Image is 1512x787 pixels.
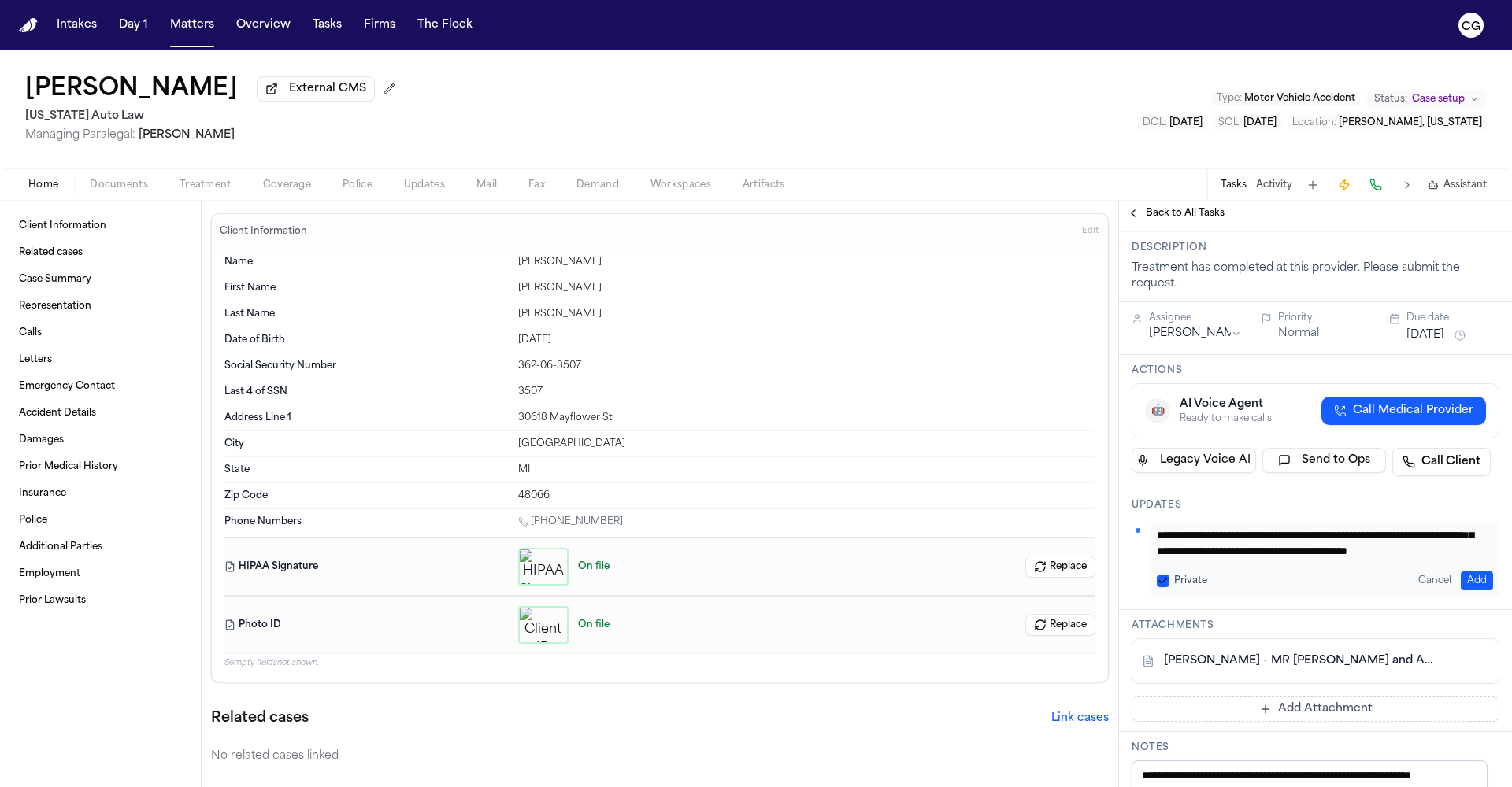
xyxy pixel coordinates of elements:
[13,320,188,345] a: Calls
[50,11,103,39] button: Intakes
[230,11,297,39] button: Overview
[306,11,348,39] button: Tasks
[1406,327,1444,343] button: [DATE]
[13,454,188,479] a: Prior Medical History
[19,18,38,33] img: Finch Logo
[1132,499,1499,512] h3: Updates
[518,256,1095,268] div: [PERSON_NAME]
[1443,179,1487,191] span: Assistant
[1146,207,1225,220] span: Back to All Tasks
[25,76,238,104] h1: [PERSON_NAME]
[211,708,309,730] h2: Related cases
[13,347,188,372] a: Letters
[1217,94,1242,103] span: Type :
[224,606,509,644] dt: Photo ID
[139,129,235,141] span: [PERSON_NAME]
[224,412,509,424] dt: Address Line 1
[25,107,402,126] h2: [US_STATE] Auto Law
[224,657,1095,669] p: 5 empty fields not shown.
[13,374,188,399] a: Emergency Contact
[1262,448,1387,473] button: Send to Ops
[1132,448,1256,473] button: Legacy Voice AI
[518,282,1095,294] div: [PERSON_NAME]
[90,179,148,191] span: Documents
[518,438,1095,450] div: [GEOGRAPHIC_DATA]
[1132,696,1499,722] button: Add Attachment
[224,360,509,372] dt: Social Security Number
[343,179,372,191] span: Police
[518,515,623,528] a: Call 1 (248) 533-3208
[358,11,402,39] button: Firms
[1169,118,1203,127] span: [DATE]
[224,515,302,528] span: Phone Numbers
[13,561,188,586] a: Employment
[224,386,509,398] dt: Last 4 of SSN
[1288,115,1487,131] button: Edit Location: Clemens, Michigan
[518,386,1095,398] div: 3507
[224,308,509,320] dt: Last Name
[13,267,188,292] a: Case Summary
[13,534,188,560] a: Additional Parties
[224,282,509,294] dt: First Name
[1214,115,1281,131] button: Edit SOL: 2028-08-06
[113,11,154,39] button: Day 1
[13,294,188,319] a: Representation
[1365,174,1387,196] button: Make a Call
[528,179,545,191] span: Fax
[164,11,220,39] a: Matters
[1218,118,1241,127] span: SOL :
[224,490,509,502] dt: Zip Code
[1051,711,1109,726] button: Link cases
[1461,571,1493,590] button: Add
[518,412,1095,424] div: 30618 Mayflower St
[411,11,479,39] button: The Flock
[1151,403,1165,419] span: 🤖
[1077,219,1103,244] button: Edit
[518,464,1095,476] div: MI
[518,334,1095,346] div: [DATE]
[1132,364,1499,377] h3: Actions
[1174,575,1207,587] label: Private
[1119,207,1232,220] button: Back to All Tasks
[13,213,188,238] a: Client Information
[578,619,610,631] span: On file
[578,560,610,573] span: On file
[1212,91,1360,106] button: Edit Type: Motor Vehicle Accident
[1292,118,1336,127] span: Location :
[1353,403,1473,419] span: Call Medical Provider
[1278,326,1319,342] button: Normal
[1412,571,1458,590] button: Cancel
[1428,179,1487,191] button: Assistant
[518,360,1095,372] div: 362-06-3507
[1025,556,1095,578] button: Replace
[1339,118,1482,127] span: [PERSON_NAME], [US_STATE]
[1143,118,1167,127] span: DOL :
[13,427,188,453] a: Damages
[25,76,238,104] button: Edit matter name
[224,464,509,476] dt: State
[1082,226,1099,237] span: Edit
[257,76,375,102] button: External CMS
[1132,741,1499,754] h3: Notes
[217,225,310,238] h3: Client Information
[1132,242,1499,254] h3: Description
[1451,326,1469,345] button: Snooze task
[476,179,497,191] span: Mail
[1157,527,1481,559] textarea: Add your update
[1221,179,1247,191] button: Tasks
[1406,312,1499,324] div: Due date
[1244,94,1355,103] span: Motor Vehicle Accident
[289,81,366,97] span: External CMS
[1256,179,1292,191] button: Activity
[263,179,311,191] span: Coverage
[13,401,188,426] a: Accident Details
[13,508,188,533] a: Police
[1278,312,1371,324] div: Priority
[1180,397,1272,412] div: AI Voice Agent
[224,334,509,346] dt: Date of Birth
